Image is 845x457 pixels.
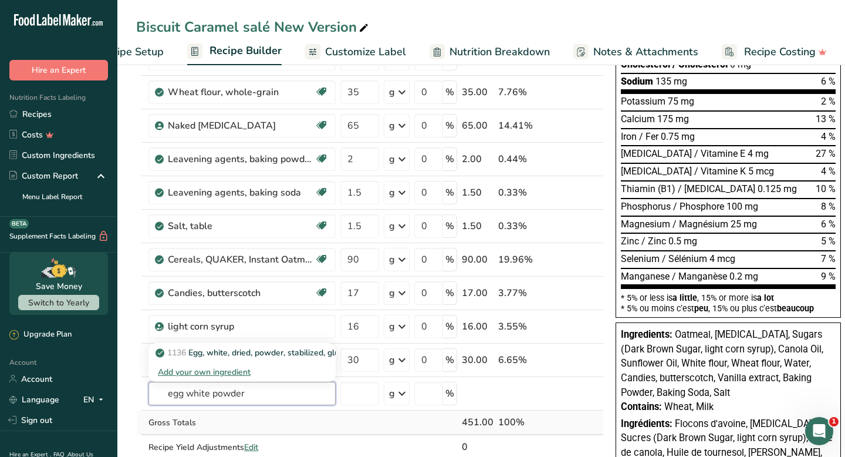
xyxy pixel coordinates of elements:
[672,271,727,282] span: / Manganèse
[805,417,833,445] iframe: Intercom live chat
[672,219,728,230] span: / Magnésium
[748,148,769,159] span: 4 mg
[148,382,336,405] input: Add Ingredient
[498,353,548,367] div: 6.65%
[77,39,164,65] a: Recipe Setup
[621,329,823,398] span: Oatmeal, [MEDICAL_DATA], Sugars (Dark Brown Sugar, light corn syrup), Canola Oil, Sunflower Oil, ...
[187,38,282,66] a: Recipe Builder
[168,219,315,233] div: Salt, table
[694,304,708,313] span: peu
[9,329,72,341] div: Upgrade Plan
[816,183,836,194] span: 10 %
[777,304,814,313] span: beaucoup
[821,166,836,177] span: 4 %
[758,183,797,194] span: 0.125 mg
[389,152,395,166] div: g
[325,44,406,60] span: Customize Label
[694,166,746,177] span: / Vitamine K
[9,389,59,410] a: Language
[678,183,755,194] span: / [MEDICAL_DATA]
[389,219,395,233] div: g
[573,39,698,65] a: Notes & Attachments
[18,295,99,310] button: Switch to Yearly
[9,170,78,182] div: Custom Report
[305,39,406,65] a: Customize Label
[668,96,694,107] span: 75 mg
[168,253,315,267] div: Cereals, QUAKER, Instant Oatmeal Organic, Regular
[498,320,548,334] div: 3.55%
[657,113,689,125] span: 175 mg
[168,119,315,133] div: Naked [MEDICAL_DATA]
[621,289,836,313] section: * 5% or less is , 15% or more is
[83,392,108,406] div: EN
[498,219,548,233] div: 0.33%
[621,59,670,70] span: Cholesterol
[655,76,687,87] span: 135 mg
[621,166,692,177] span: [MEDICAL_DATA]
[389,320,395,334] div: g
[621,131,637,142] span: Iron
[389,119,395,133] div: g
[28,297,89,308] span: Switch to Yearly
[498,253,548,267] div: 19.96%
[498,415,548,429] div: 100%
[621,148,692,159] span: [MEDICAL_DATA]
[639,131,658,142] span: / Fer
[621,253,660,264] span: Selenium
[462,415,494,429] div: 451.00
[167,347,186,358] span: 1136
[148,362,336,382] div: Add your own ingredient
[462,152,494,166] div: 2.00
[621,76,653,87] span: Sodium
[816,148,836,159] span: 27 %
[821,131,836,142] span: 4 %
[722,39,827,65] a: Recipe Costing
[621,183,675,194] span: Thiamin (B1)
[729,271,758,282] span: 0.2 mg
[821,76,836,87] span: 6 %
[168,186,315,200] div: Leavening agents, baking soda
[672,59,728,70] span: / Cholestérol
[462,353,494,367] div: 30.00
[641,236,666,247] span: / Zinc
[621,418,672,429] span: Ingrédients:
[498,286,548,300] div: 3.77%
[9,219,29,228] div: BETA
[158,347,390,359] p: Egg, white, dried, powder, stabilized, glucose reduced
[389,387,395,401] div: g
[389,186,395,200] div: g
[662,253,707,264] span: / Sélénium
[148,441,336,453] div: Recipe Yield Adjustments
[668,236,697,247] span: 0.5 mg
[748,166,774,177] span: 5 mcg
[816,113,836,125] span: 13 %
[731,219,757,230] span: 25 mg
[829,417,839,426] span: 1
[821,271,836,282] span: 9 %
[148,343,336,362] a: 1136Egg, white, dried, powder, stabilized, glucose reduced
[498,186,548,200] div: 0.33%
[498,85,548,99] div: 7.76%
[36,280,82,293] div: Save Money
[389,85,395,99] div: g
[168,320,315,334] div: light corn syrup
[621,113,655,125] span: Calcium
[661,131,695,142] span: 0.75 mg
[462,253,494,267] div: 90.00
[462,85,494,99] div: 35.00
[462,119,494,133] div: 65.00
[593,44,698,60] span: Notes & Attachments
[621,329,672,340] span: Ingredients:
[462,286,494,300] div: 17.00
[621,96,665,107] span: Potassium
[821,236,836,247] span: 5 %
[821,201,836,212] span: 8 %
[389,253,395,267] div: g
[621,236,639,247] span: Zinc
[244,442,258,453] span: Edit
[148,416,336,429] div: Gross Totals
[158,366,326,378] div: Add your own ingredient
[673,201,724,212] span: / Phosphore
[664,401,714,412] span: Wheat, Milk
[621,219,670,230] span: Magnesium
